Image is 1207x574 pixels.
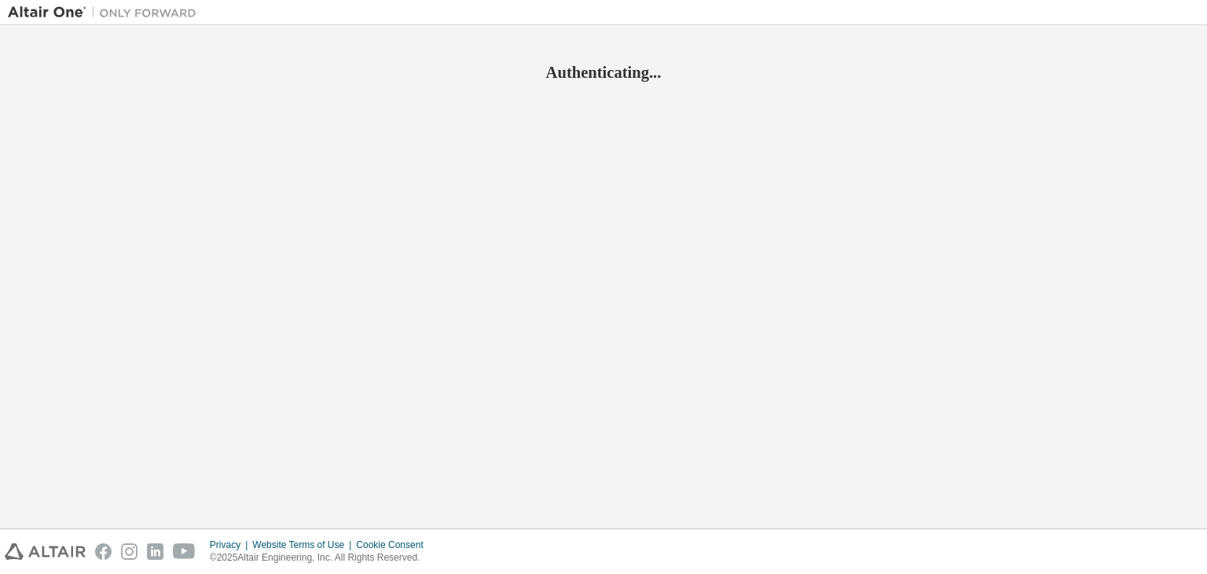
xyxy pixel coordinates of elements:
[356,539,432,551] div: Cookie Consent
[252,539,356,551] div: Website Terms of Use
[147,543,163,560] img: linkedin.svg
[173,543,196,560] img: youtube.svg
[210,539,252,551] div: Privacy
[8,5,204,20] img: Altair One
[8,62,1199,83] h2: Authenticating...
[5,543,86,560] img: altair_logo.svg
[121,543,138,560] img: instagram.svg
[210,551,433,565] p: © 2025 Altair Engineering, Inc. All Rights Reserved.
[95,543,112,560] img: facebook.svg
